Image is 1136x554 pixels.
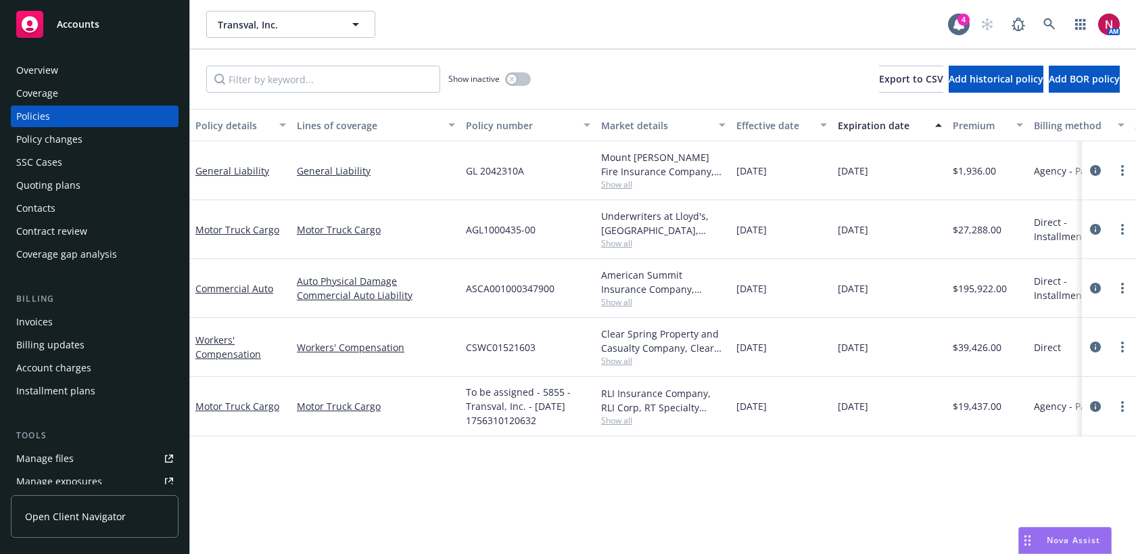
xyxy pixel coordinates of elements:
button: Add historical policy [949,66,1043,93]
span: Nova Assist [1047,534,1100,546]
span: Transval, Inc. [218,18,335,32]
button: Nova Assist [1018,527,1112,554]
button: Policy number [460,109,596,141]
a: Invoices [11,311,179,333]
a: Coverage gap analysis [11,244,179,265]
span: ASCA001000347900 [466,281,554,296]
span: [DATE] [838,281,868,296]
a: Auto Physical Damage [297,274,455,288]
span: Direct - Installments [1034,274,1125,302]
span: Agency - Pay in full [1034,164,1120,178]
a: Account charges [11,357,179,379]
span: Open Client Navigator [25,509,126,524]
div: Invoices [16,311,53,333]
span: [DATE] [838,164,868,178]
span: Show all [601,415,726,426]
img: photo [1098,14,1120,35]
span: Direct - Installments [1034,215,1125,244]
a: Commercial Auto Liability [297,288,455,302]
span: CSWC01521603 [466,340,536,354]
span: [DATE] [736,281,767,296]
span: $195,922.00 [953,281,1007,296]
div: Clear Spring Property and Casualty Company, Clear Spring Property and Casualty Company, Paragon I... [601,327,726,355]
a: circleInformation [1087,221,1104,237]
a: circleInformation [1087,339,1104,355]
a: Manage files [11,448,179,469]
a: General Liability [195,164,269,177]
a: more [1114,221,1131,237]
div: Coverage [16,83,58,104]
a: Accounts [11,5,179,43]
a: Coverage [11,83,179,104]
a: Policy changes [11,129,179,150]
div: Policy number [466,118,575,133]
div: Contacts [16,198,55,219]
button: Policy details [190,109,291,141]
span: [DATE] [736,164,767,178]
button: Export to CSV [879,66,943,93]
span: Agency - Pay in full [1034,399,1120,413]
a: Motor Truck Cargo [195,223,279,236]
div: 4 [957,14,970,26]
a: Overview [11,60,179,81]
div: Billing updates [16,334,85,356]
a: Motor Truck Cargo [297,223,455,237]
div: Manage exposures [16,471,102,492]
button: Premium [947,109,1028,141]
div: Premium [953,118,1008,133]
a: Contract review [11,221,179,242]
a: more [1114,280,1131,296]
span: GL 2042310A [466,164,524,178]
div: Market details [601,118,711,133]
div: Billing [11,292,179,306]
a: Contacts [11,198,179,219]
button: Effective date [731,109,832,141]
a: Quoting plans [11,175,179,196]
span: $39,426.00 [953,340,1001,354]
span: To be assigned - 5855 - Transval, Inc. - [DATE] 1756310120632 [466,385,590,428]
div: Contract review [16,221,87,242]
a: circleInformation [1087,398,1104,415]
button: Transval, Inc. [206,11,375,38]
span: Manage exposures [11,471,179,492]
a: Report a Bug [1005,11,1032,38]
span: Show all [601,179,726,190]
span: Show all [601,237,726,249]
a: SSC Cases [11,152,179,173]
div: Coverage gap analysis [16,244,117,265]
a: Start snowing [974,11,1001,38]
button: Billing method [1028,109,1130,141]
span: Add BOR policy [1049,72,1120,85]
div: Quoting plans [16,175,80,196]
div: RLI Insurance Company, RLI Corp, RT Specialty Insurance Services, LLC (RSG Specialty, LLC) [601,386,726,415]
span: Add historical policy [949,72,1043,85]
span: Show inactive [448,73,500,85]
div: Policies [16,106,50,127]
span: $27,288.00 [953,223,1001,237]
div: Tools [11,429,179,442]
span: Accounts [57,19,99,30]
span: [DATE] [838,223,868,237]
a: Motor Truck Cargo [195,400,279,413]
div: Overview [16,60,58,81]
a: Installment plans [11,380,179,402]
div: Installment plans [16,380,95,402]
a: General Liability [297,164,455,178]
span: [DATE] [736,399,767,413]
span: $1,936.00 [953,164,996,178]
a: Workers' Compensation [297,340,455,354]
div: Policy details [195,118,271,133]
div: Mount [PERSON_NAME] Fire Insurance Company, USLI, RT Specialty Insurance Services, LLC (RSG Speci... [601,150,726,179]
span: [DATE] [838,340,868,354]
a: Policies [11,106,179,127]
button: Expiration date [832,109,947,141]
a: Commercial Auto [195,282,273,295]
span: [DATE] [736,223,767,237]
a: Billing updates [11,334,179,356]
div: Lines of coverage [297,118,440,133]
div: Drag to move [1019,528,1036,553]
a: Search [1036,11,1063,38]
button: Market details [596,109,731,141]
div: Underwriters at Lloyd's, [GEOGRAPHIC_DATA], [PERSON_NAME] of London, Align General [601,209,726,237]
a: more [1114,398,1131,415]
